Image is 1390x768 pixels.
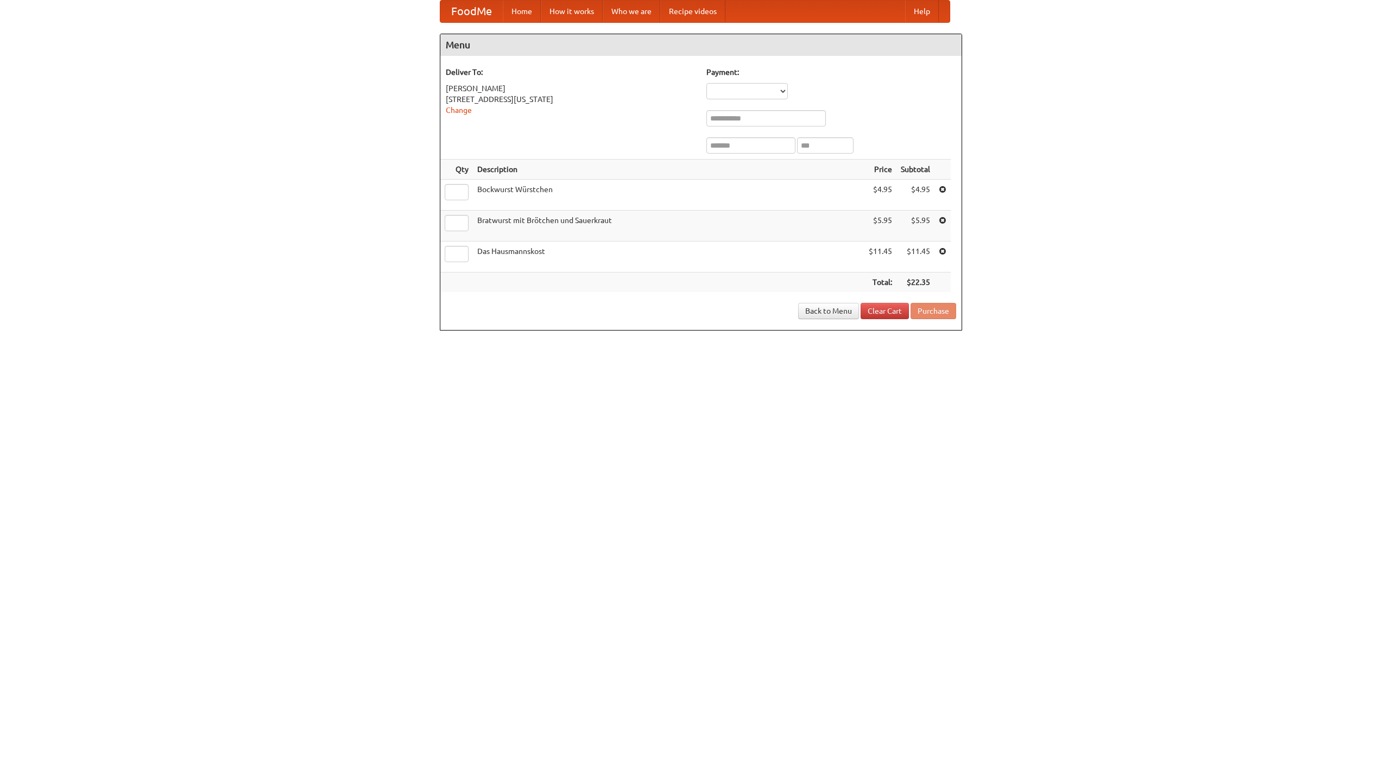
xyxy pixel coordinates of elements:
[473,160,864,180] th: Description
[864,180,896,211] td: $4.95
[660,1,725,22] a: Recipe videos
[440,160,473,180] th: Qty
[896,180,934,211] td: $4.95
[706,67,956,78] h5: Payment:
[905,1,939,22] a: Help
[861,303,909,319] a: Clear Cart
[446,106,472,115] a: Change
[446,67,696,78] h5: Deliver To:
[440,1,503,22] a: FoodMe
[896,211,934,242] td: $5.95
[446,94,696,105] div: [STREET_ADDRESS][US_STATE]
[896,242,934,272] td: $11.45
[440,34,962,56] h4: Menu
[864,272,896,293] th: Total:
[503,1,541,22] a: Home
[603,1,660,22] a: Who we are
[911,303,956,319] button: Purchase
[798,303,859,319] a: Back to Menu
[896,272,934,293] th: $22.35
[864,211,896,242] td: $5.95
[864,242,896,272] td: $11.45
[446,83,696,94] div: [PERSON_NAME]
[864,160,896,180] th: Price
[896,160,934,180] th: Subtotal
[473,180,864,211] td: Bockwurst Würstchen
[473,211,864,242] td: Bratwurst mit Brötchen und Sauerkraut
[473,242,864,272] td: Das Hausmannskost
[541,1,603,22] a: How it works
